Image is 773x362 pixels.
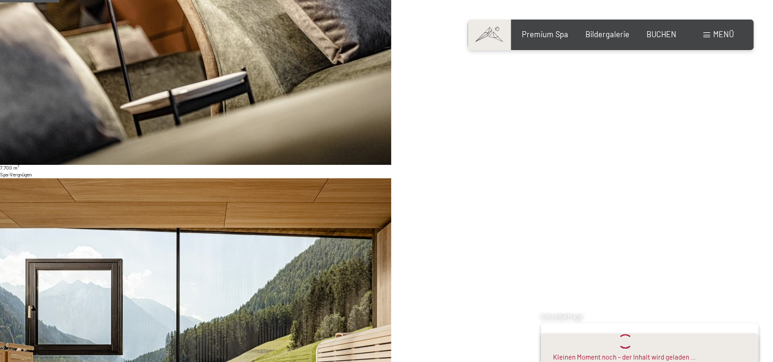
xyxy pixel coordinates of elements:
a: Premium Spa [522,29,568,39]
a: Bildergalerie [585,29,629,39]
a: BUCHEN [647,29,676,39]
span: Menü [713,29,734,39]
span: 1 [540,338,542,346]
div: Kleinen Moment noch – der Inhalt wird geladen … [553,352,696,362]
span: Schnellanfrage [541,313,583,320]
